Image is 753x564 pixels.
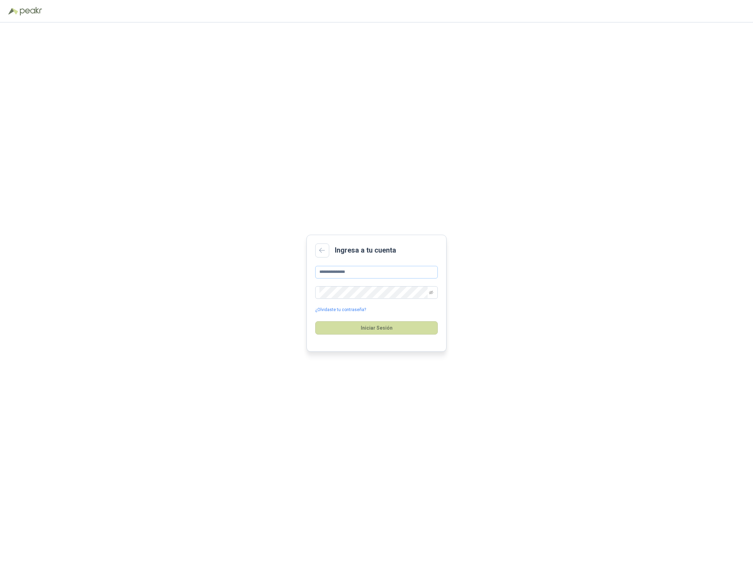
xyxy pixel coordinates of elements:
[315,307,366,313] a: ¿Olvidaste tu contraseña?
[8,8,18,15] img: Logo
[315,321,438,335] button: Iniciar Sesión
[20,7,42,15] img: Peakr
[429,290,433,295] span: eye-invisible
[335,245,396,256] h2: Ingresa a tu cuenta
